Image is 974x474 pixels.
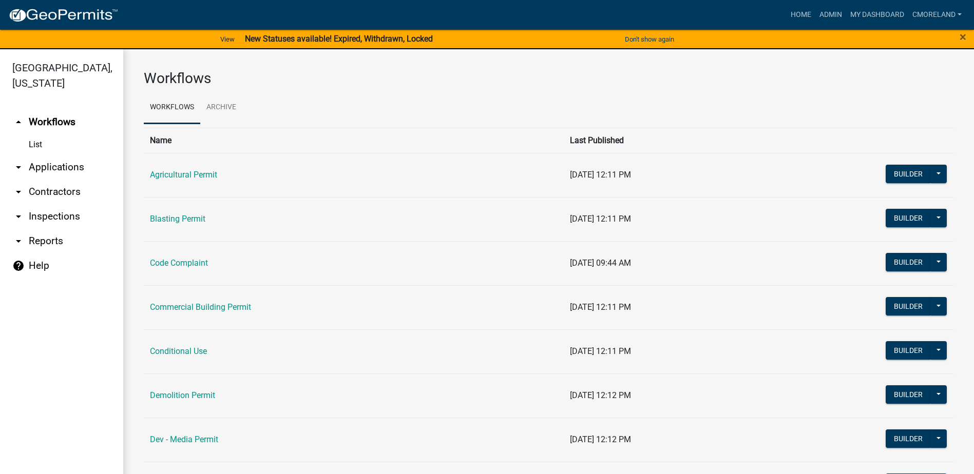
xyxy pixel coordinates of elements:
[886,297,931,315] button: Builder
[570,390,631,400] span: [DATE] 12:12 PM
[846,5,908,25] a: My Dashboard
[886,253,931,271] button: Builder
[886,341,931,360] button: Builder
[886,385,931,404] button: Builder
[570,434,631,444] span: [DATE] 12:12 PM
[12,235,25,247] i: arrow_drop_down
[150,346,207,356] a: Conditional Use
[621,31,678,48] button: Don't show again
[150,434,218,444] a: Dev - Media Permit
[886,209,931,227] button: Builder
[150,258,208,268] a: Code Complaint
[216,31,239,48] a: View
[150,302,251,312] a: Commercial Building Permit
[787,5,815,25] a: Home
[570,214,631,224] span: [DATE] 12:11 PM
[886,165,931,183] button: Builder
[12,161,25,173] i: arrow_drop_down
[144,70,953,87] h3: Workflows
[570,170,631,180] span: [DATE] 12:11 PM
[150,390,215,400] a: Demolition Permit
[150,170,217,180] a: Agricultural Permit
[144,91,200,124] a: Workflows
[564,128,813,153] th: Last Published
[570,258,631,268] span: [DATE] 09:44 AM
[12,260,25,272] i: help
[570,346,631,356] span: [DATE] 12:11 PM
[12,186,25,198] i: arrow_drop_down
[12,116,25,128] i: arrow_drop_up
[960,30,966,44] span: ×
[245,34,433,44] strong: New Statuses available! Expired, Withdrawn, Locked
[144,128,564,153] th: Name
[908,5,966,25] a: cmoreland
[150,214,205,224] a: Blasting Permit
[886,429,931,448] button: Builder
[960,31,966,43] button: Close
[12,210,25,223] i: arrow_drop_down
[200,91,242,124] a: Archive
[815,5,846,25] a: Admin
[570,302,631,312] span: [DATE] 12:11 PM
